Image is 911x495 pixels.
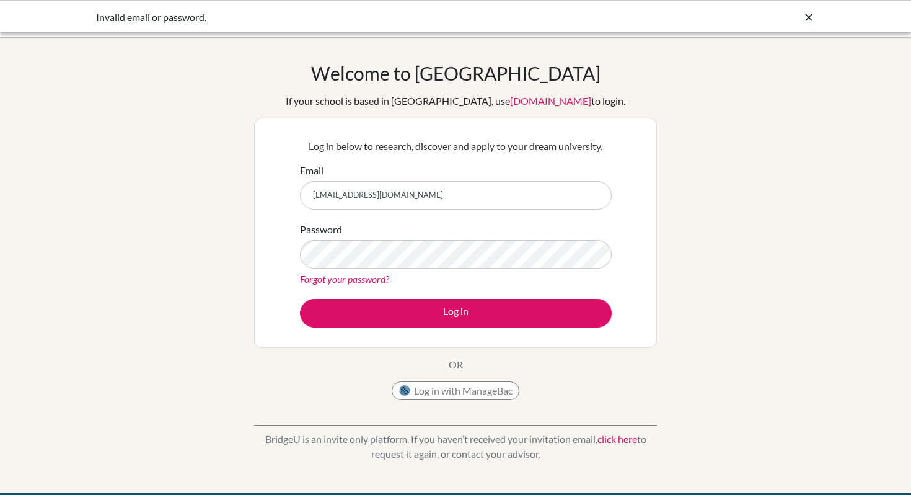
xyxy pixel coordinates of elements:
p: OR [449,357,463,372]
label: Password [300,222,342,237]
h1: Welcome to [GEOGRAPHIC_DATA] [311,62,601,84]
p: BridgeU is an invite only platform. If you haven’t received your invitation email, to request it ... [254,432,657,462]
label: Email [300,163,323,178]
a: [DOMAIN_NAME] [510,95,591,107]
a: Forgot your password? [300,273,389,285]
a: click here [597,433,637,445]
div: Invalid email or password. [96,10,629,25]
button: Log in with ManageBac [392,381,519,400]
p: Log in below to research, discover and apply to your dream university. [300,139,612,154]
button: Log in [300,299,612,328]
div: If your school is based in [GEOGRAPHIC_DATA], use to login. [286,94,625,109]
